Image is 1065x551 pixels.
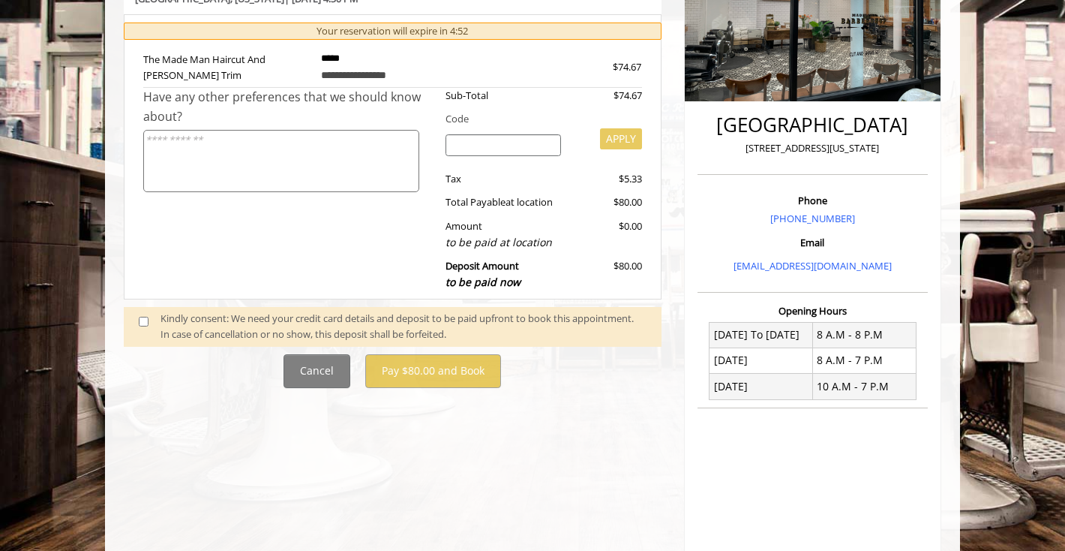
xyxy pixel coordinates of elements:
td: [DATE] [709,374,813,399]
div: $5.33 [572,171,641,187]
p: [STREET_ADDRESS][US_STATE] [701,140,924,156]
td: [DATE] To [DATE] [709,322,813,348]
td: The Made Man Haircut And [PERSON_NAME] Trim [143,44,310,88]
h3: Email [701,237,924,248]
a: [EMAIL_ADDRESS][DOMAIN_NAME] [733,259,892,272]
td: 8 A.M - 8 P.M [812,322,916,348]
div: Amount [434,218,573,251]
button: Cancel [283,354,350,388]
td: [DATE] [709,348,813,373]
span: to be paid now [445,275,520,289]
button: Pay $80.00 and Book [365,354,501,388]
div: $0.00 [572,218,641,251]
a: [PHONE_NUMBER] [770,212,855,225]
td: 8 A.M - 7 P.M [812,348,916,373]
div: Code [434,111,642,127]
div: $80.00 [572,258,641,291]
h3: Phone [701,195,924,206]
div: Kindly consent: We need your credit card details and deposit to be paid upfront to book this appo... [160,311,646,342]
div: $74.67 [572,88,641,104]
div: Have any other preferences that we should know about? [143,88,434,126]
div: Your reservation will expire in 4:52 [124,23,661,40]
div: Sub-Total [434,88,573,104]
h3: Opening Hours [697,306,928,316]
div: Tax [434,171,573,187]
h2: [GEOGRAPHIC_DATA] [701,114,924,136]
span: at location [505,195,553,209]
div: $74.67 [559,59,641,75]
div: $80.00 [572,194,641,210]
div: Total Payable [434,194,573,210]
button: APPLY [600,128,642,149]
b: Deposit Amount [445,259,520,289]
div: to be paid at location [445,234,562,251]
td: 10 A.M - 7 P.M [812,374,916,399]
